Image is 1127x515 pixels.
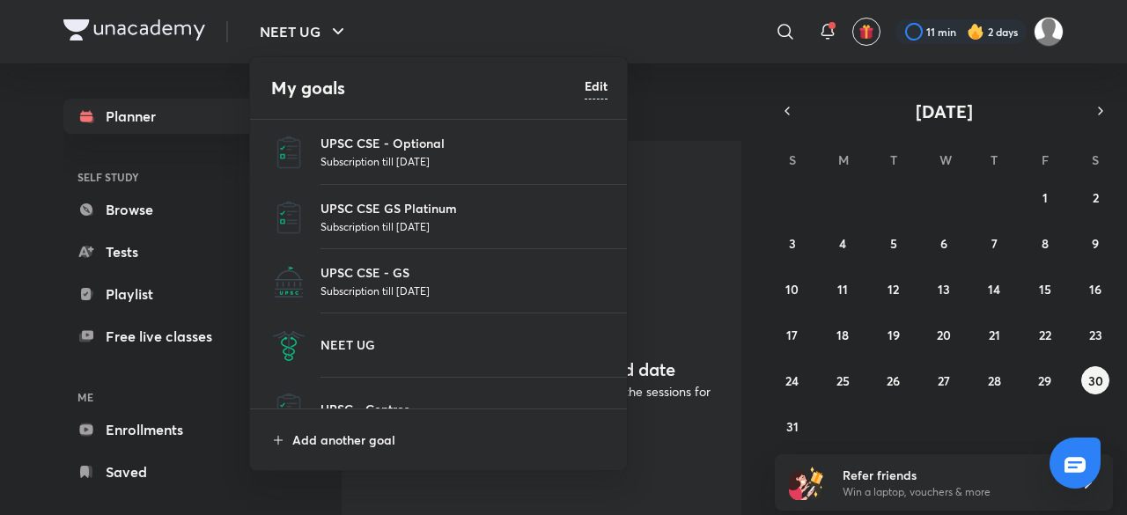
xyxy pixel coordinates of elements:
p: Subscription till [DATE] [320,217,608,235]
p: UPSC CSE GS Platinum [320,199,608,217]
img: UPSC CSE - GS [271,264,306,299]
p: NEET UG [320,335,608,354]
img: UPSC CSE GS Platinum [271,200,306,235]
p: Subscription till [DATE] [320,282,608,299]
img: UPSC - Centres [271,392,306,427]
p: UPSC - Centres [320,400,608,418]
p: Subscription till [DATE] [320,152,608,170]
img: NEET UG [271,327,306,363]
p: UPSC CSE - GS [320,263,608,282]
img: UPSC CSE - Optional [271,135,306,170]
h6: Edit [585,77,608,95]
h4: My goals [271,75,585,101]
p: UPSC CSE - Optional [320,134,608,152]
p: Add another goal [292,430,608,449]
